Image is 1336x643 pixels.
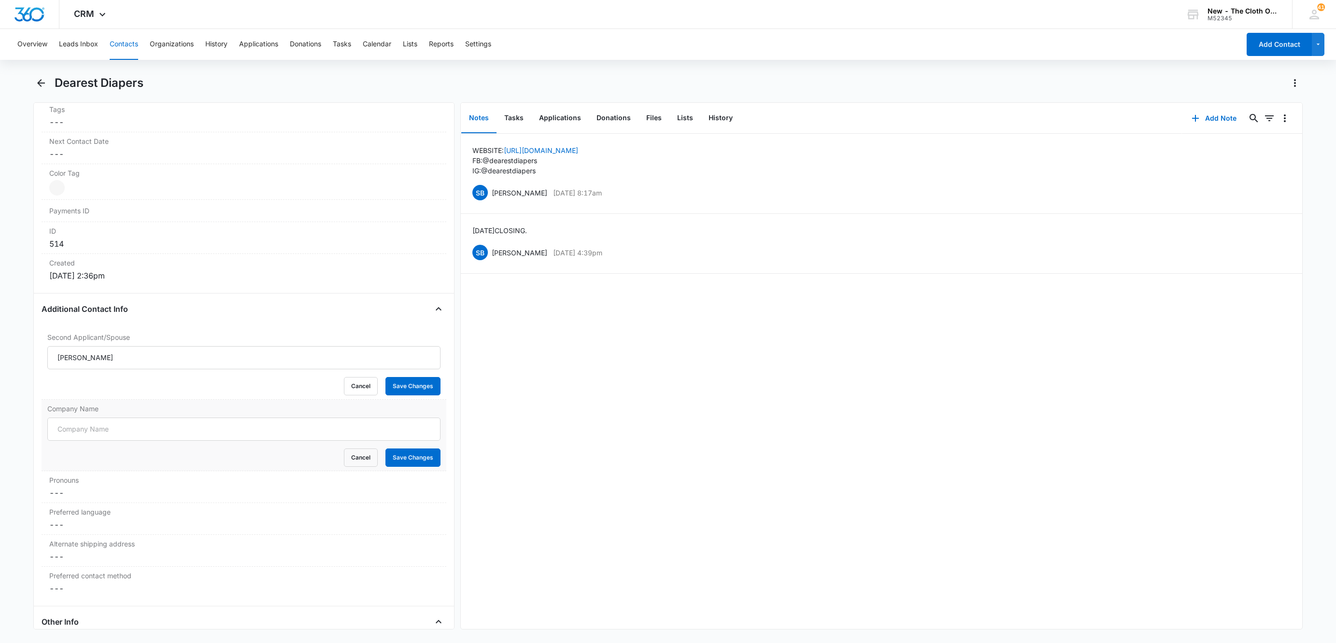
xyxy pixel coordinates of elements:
[49,116,439,128] dd: ---
[1247,33,1312,56] button: Add Contact
[472,245,488,260] span: SB
[431,614,446,629] button: Close
[110,29,138,60] button: Contacts
[55,76,143,90] h1: Dearest Diapers
[49,487,439,499] dd: ---
[344,448,378,467] button: Cancel
[1246,111,1262,126] button: Search...
[42,254,446,285] div: Created[DATE] 2:36pm
[42,303,128,315] h4: Additional Contact Info
[49,104,439,114] label: Tags
[290,29,321,60] button: Donations
[49,551,439,562] dd: ---
[385,448,441,467] button: Save Changes
[42,222,446,254] div: ID514
[47,418,441,441] input: Company Name
[472,166,578,176] p: IG: @dearestdiapers
[49,571,439,581] label: Preferred contact method
[553,248,602,258] p: [DATE] 4:39pm
[42,200,446,222] div: Payments ID
[461,103,497,133] button: Notes
[531,103,589,133] button: Applications
[49,226,439,236] dt: ID
[472,145,578,155] p: WEBSITE:
[1208,7,1278,15] div: account name
[42,567,446,598] div: Preferred contact method---
[472,225,527,236] p: [DATE] CLOSING.
[49,206,146,216] dt: Payments ID
[47,332,441,342] label: Second Applicant/Spouse
[669,103,701,133] button: Lists
[49,136,439,146] label: Next Contact Date
[492,188,547,198] p: [PERSON_NAME]
[344,377,378,395] button: Cancel
[49,475,439,485] label: Pronouns
[497,103,531,133] button: Tasks
[33,75,49,91] button: Back
[59,29,98,60] button: Leads Inbox
[333,29,351,60] button: Tasks
[42,100,446,132] div: Tags---
[504,146,578,154] a: [URL][DOMAIN_NAME]
[205,29,227,60] button: History
[49,519,439,531] dd: ---
[17,29,47,60] button: Overview
[1317,3,1325,11] span: 41
[429,29,454,60] button: Reports
[465,29,491,60] button: Settings
[47,346,441,369] input: Second Applicant/Spouse
[472,185,488,200] span: SB
[42,471,446,503] div: Pronouns---
[403,29,417,60] button: Lists
[49,270,439,281] dd: [DATE] 2:36pm
[1262,111,1277,126] button: Filters
[1182,107,1246,130] button: Add Note
[49,168,439,178] label: Color Tag
[74,9,94,19] span: CRM
[42,616,79,628] h4: Other Info
[42,132,446,164] div: Next Contact Date---
[1317,3,1325,11] div: notifications count
[47,404,441,414] label: Company Name
[1287,75,1303,91] button: Actions
[553,188,602,198] p: [DATE] 8:17am
[639,103,669,133] button: Files
[431,301,446,317] button: Close
[49,507,439,517] label: Preferred language
[589,103,639,133] button: Donations
[49,238,439,250] dd: 514
[42,503,446,535] div: Preferred language---
[385,377,441,395] button: Save Changes
[1208,15,1278,22] div: account id
[42,535,446,567] div: Alternate shipping address---
[49,583,439,594] dd: ---
[492,248,547,258] p: [PERSON_NAME]
[49,258,439,268] dt: Created
[239,29,278,60] button: Applications
[701,103,740,133] button: History
[150,29,194,60] button: Organizations
[49,539,439,549] label: Alternate shipping address
[49,148,439,160] dd: ---
[1277,111,1293,126] button: Overflow Menu
[472,155,578,166] p: FB: @dearestdiapers
[363,29,391,60] button: Calendar
[42,164,446,200] div: Color Tag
